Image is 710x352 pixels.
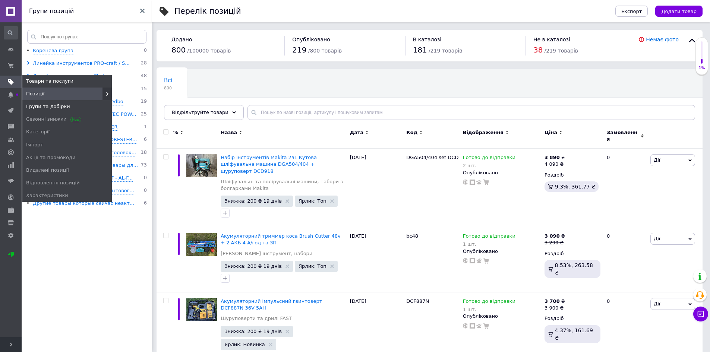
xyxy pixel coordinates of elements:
a: Немає фото [646,37,679,42]
div: Роздріб [545,250,600,257]
span: Експорт [621,9,642,14]
div: Опубліковано [463,313,541,320]
button: Чат з покупцем [693,307,708,321]
span: 9.3%, 361.77 ₴ [555,184,596,190]
div: Линейка инструментов Flinke [33,73,108,80]
span: / 100000 товарів [187,48,231,54]
span: 73 [141,162,147,169]
span: Характеристики [26,192,68,199]
div: Коренева група [33,47,73,54]
span: Дії [654,301,660,307]
span: Акції та промокоди [26,154,75,161]
span: 800 [164,85,173,91]
div: Линейка инструментов Edon-Redbo [33,98,123,105]
span: Дії [654,236,660,241]
span: Товари та послуги [26,78,73,85]
span: Ціна [545,129,557,136]
span: Дата [350,129,364,136]
span: 0 [144,187,147,194]
b: 3 890 [545,155,560,160]
a: Характеристики [22,189,112,202]
span: Акумуляторний імпульсний гвинтоверт DCF887N 36V 5AH [221,298,322,311]
div: 3 290 ₴ [545,240,565,246]
span: bc48 [406,233,418,239]
span: 8.53%, 263.58 ₴ [555,262,593,276]
img: Аккумуляторный триммер коса Brush Cutter 48v + 2 АКБ 4 А/ч и ЗУ [186,233,217,256]
span: Замовлення [607,129,639,143]
span: % [173,129,178,136]
div: ₴ [545,154,565,161]
span: Відфільтруйте товари [172,110,228,115]
span: Код [406,129,417,136]
div: 4 090 ₴ [545,161,565,168]
div: 3 900 ₴ [545,305,565,311]
span: Імпорт [26,142,43,148]
span: Готово до відправки [463,155,515,162]
a: Акції та промокоди [22,151,112,164]
div: 1 шт. [463,241,515,247]
a: Набір інструментів Makita 2в1 Кутова шліфувальна машина DGA504/404 + шуруповерт DCD918 [221,155,317,174]
span: Знижка: 200 ₴ 19 днів [224,199,282,203]
div: 1 шт. [463,307,515,312]
div: Роздріб [545,315,600,322]
span: Позиції [26,91,44,97]
a: Видалені позиції [22,164,112,177]
input: Пошук по назві позиції, артикулу і пошуковим запитам [247,105,695,120]
span: Не в каталозі [533,37,570,42]
span: 6 [144,136,147,143]
div: [DATE] [348,227,405,292]
span: Дії [654,157,660,163]
span: Готово до відправки [463,233,515,241]
span: 0 [144,175,147,182]
div: Опубліковано [463,169,541,176]
button: Додати товар [655,6,703,17]
a: Відновлення позицій [22,177,112,189]
span: Категорії [26,129,50,135]
span: 18 [141,149,147,156]
div: Роздріб [545,172,600,178]
span: 800 [171,45,186,54]
span: Ярлик: Топ [299,199,326,203]
span: 181 [413,45,427,54]
span: 25 [141,111,147,118]
a: Імпорт [22,139,112,151]
a: Позиції [22,88,112,100]
span: Відображення [463,129,504,136]
span: Видалені позиції [26,167,69,174]
div: ₴ [545,233,565,240]
span: / 219 товарів [429,48,462,54]
div: 0 [602,227,649,292]
span: DCF887N [406,298,429,304]
span: 38 [533,45,543,54]
img: Аккумуляторный импульсный винтоверт DCF887N 36V 5AH [186,298,217,321]
input: Пошук по групах [27,30,146,44]
span: Групи та добірки [26,103,70,110]
div: 2 шт. [463,163,515,168]
span: Готово до відправки [463,298,515,306]
span: Всі [164,77,173,84]
a: Шуруповерти та дрилі FAST [221,315,292,322]
span: Знижка: 200 ₴ 19 днів [224,329,282,334]
span: 0 [144,47,147,54]
span: Додано [171,37,192,42]
a: [PERSON_NAME] інструмент, набори [221,250,312,257]
img: Набор инструментов Makita 2в1 Угловая шлифмашина DGA504/404 + шуруповерт DCD918 [186,154,217,177]
span: / 800 товарів [308,48,342,54]
div: Перелік позицій [174,7,241,15]
span: Назва [221,129,237,136]
span: Відновлення позицій [26,180,80,186]
div: Опубліковано [463,248,541,255]
button: Експорт [615,6,648,17]
span: 19 [141,98,147,105]
span: DGA504/404 set DCD [406,155,458,160]
a: Категорії [22,126,112,138]
span: Опубліковано [292,37,330,42]
span: Ярлик: Новинка [224,342,265,347]
div: 0 [602,149,649,227]
span: Сезонні знижки [26,116,79,123]
span: 28 [141,60,147,67]
a: Акумуляторний триммер коса Brush Cutter 48v + 2 АКБ 4 А/год та ЗП [221,233,341,245]
span: 6 [144,200,147,207]
span: Додати товар [661,9,697,14]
